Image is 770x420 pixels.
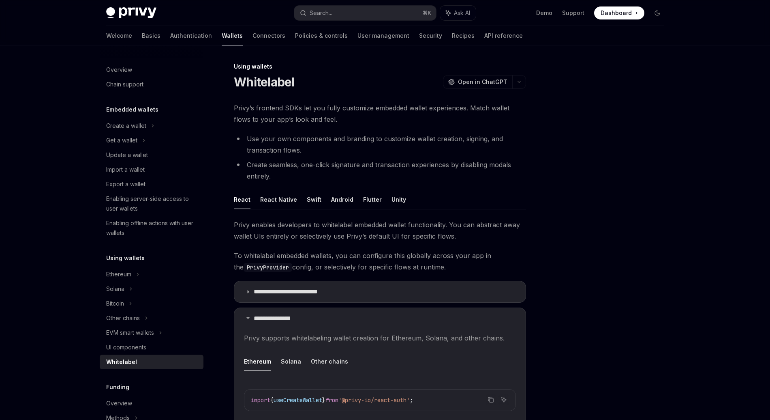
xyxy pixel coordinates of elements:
[234,250,526,273] span: To whitelabel embedded wallets, you can configure this globally across your app in the config, or...
[443,75,512,89] button: Open in ChatGPT
[234,219,526,242] span: Privy enables developers to whitelabel embedded wallet functionality. You can abstract away walle...
[106,342,146,352] div: UI components
[331,190,353,209] button: Android
[106,179,145,189] div: Export a wallet
[100,355,203,369] a: Whitelabel
[222,26,243,45] a: Wallets
[106,150,148,160] div: Update a wallet
[536,9,552,17] a: Demo
[594,6,644,19] a: Dashboard
[106,194,199,213] div: Enabling server-side access to user wallets
[322,396,325,404] span: }
[419,26,442,45] a: Security
[234,133,526,156] li: Use your own components and branding to customize wallet creation, signing, and transaction flows.
[100,62,203,77] a: Overview
[106,299,124,308] div: Bitcoin
[294,6,436,20] button: Search...⌘K
[100,162,203,177] a: Import a wallet
[338,396,410,404] span: '@privy-io/react-auth'
[106,26,132,45] a: Welcome
[311,352,348,371] button: Other chains
[106,218,199,238] div: Enabling offline actions with user wallets
[410,396,413,404] span: ;
[244,352,271,371] button: Ethereum
[357,26,409,45] a: User management
[106,313,140,323] div: Other chains
[270,396,274,404] span: {
[498,394,509,405] button: Ask AI
[106,284,124,294] div: Solana
[106,136,137,145] div: Get a wallet
[244,332,516,344] span: Privy supports whitelabeling wallet creation for Ethereum, Solana, and other chains.
[100,340,203,355] a: UI components
[391,190,406,209] button: Unity
[100,148,203,162] a: Update a wallet
[100,396,203,411] a: Overview
[142,26,160,45] a: Basics
[106,398,132,408] div: Overview
[106,357,137,367] div: Whitelabel
[601,9,632,17] span: Dashboard
[106,121,146,131] div: Create a wallet
[100,192,203,216] a: Enabling server-side access to user wallets
[251,396,270,404] span: import
[234,102,526,125] span: Privy’s frontend SDKs let you fully customize embedded wallet experiences. Match wallet flows to ...
[452,26,475,45] a: Recipes
[106,7,156,19] img: dark logo
[170,26,212,45] a: Authentication
[295,26,348,45] a: Policies & controls
[106,382,129,392] h5: Funding
[100,216,203,240] a: Enabling offline actions with user wallets
[484,26,523,45] a: API reference
[562,9,584,17] a: Support
[440,6,476,20] button: Ask AI
[106,269,131,279] div: Ethereum
[106,328,154,338] div: EVM smart wallets
[244,263,292,272] code: PrivyProvider
[100,177,203,192] a: Export a wallet
[458,78,507,86] span: Open in ChatGPT
[234,159,526,182] li: Create seamless, one-click signature and transaction experiences by disabling modals entirely.
[454,9,470,17] span: Ask AI
[325,396,338,404] span: from
[307,190,321,209] button: Swift
[281,352,301,371] button: Solana
[234,62,526,71] div: Using wallets
[106,165,145,174] div: Import a wallet
[274,396,322,404] span: useCreateWallet
[486,394,496,405] button: Copy the contents from the code block
[106,253,145,263] h5: Using wallets
[651,6,664,19] button: Toggle dark mode
[106,80,143,89] div: Chain support
[106,65,132,75] div: Overview
[423,10,431,16] span: ⌘ K
[234,75,295,89] h1: Whitelabel
[106,105,158,114] h5: Embedded wallets
[310,8,332,18] div: Search...
[260,190,297,209] button: React Native
[363,190,382,209] button: Flutter
[234,190,250,209] button: React
[100,77,203,92] a: Chain support
[252,26,285,45] a: Connectors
